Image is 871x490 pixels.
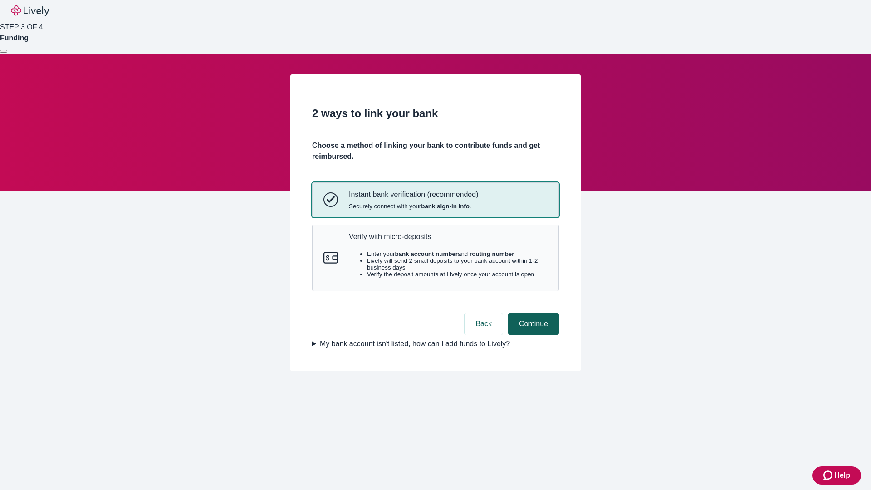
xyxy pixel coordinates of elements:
li: Enter your and [367,250,548,257]
strong: routing number [470,250,514,257]
button: Instant bank verificationInstant bank verification (recommended)Securely connect with yourbank si... [313,183,558,216]
svg: Micro-deposits [323,250,338,265]
p: Instant bank verification (recommended) [349,190,478,199]
summary: My bank account isn't listed, how can I add funds to Lively? [312,338,559,349]
svg: Instant bank verification [323,192,338,207]
button: Micro-depositsVerify with micro-depositsEnter yourbank account numberand routing numberLively wil... [313,225,558,291]
svg: Zendesk support icon [823,470,834,481]
h4: Choose a method of linking your bank to contribute funds and get reimbursed. [312,140,559,162]
strong: bank account number [395,250,458,257]
span: Securely connect with your . [349,203,478,210]
button: Zendesk support iconHelp [812,466,861,485]
button: Back [465,313,503,335]
p: Verify with micro-deposits [349,232,548,241]
strong: bank sign-in info [421,203,470,210]
span: Help [834,470,850,481]
h2: 2 ways to link your bank [312,105,559,122]
img: Lively [11,5,49,16]
button: Continue [508,313,559,335]
li: Verify the deposit amounts at Lively once your account is open [367,271,548,278]
li: Lively will send 2 small deposits to your bank account within 1-2 business days [367,257,548,271]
